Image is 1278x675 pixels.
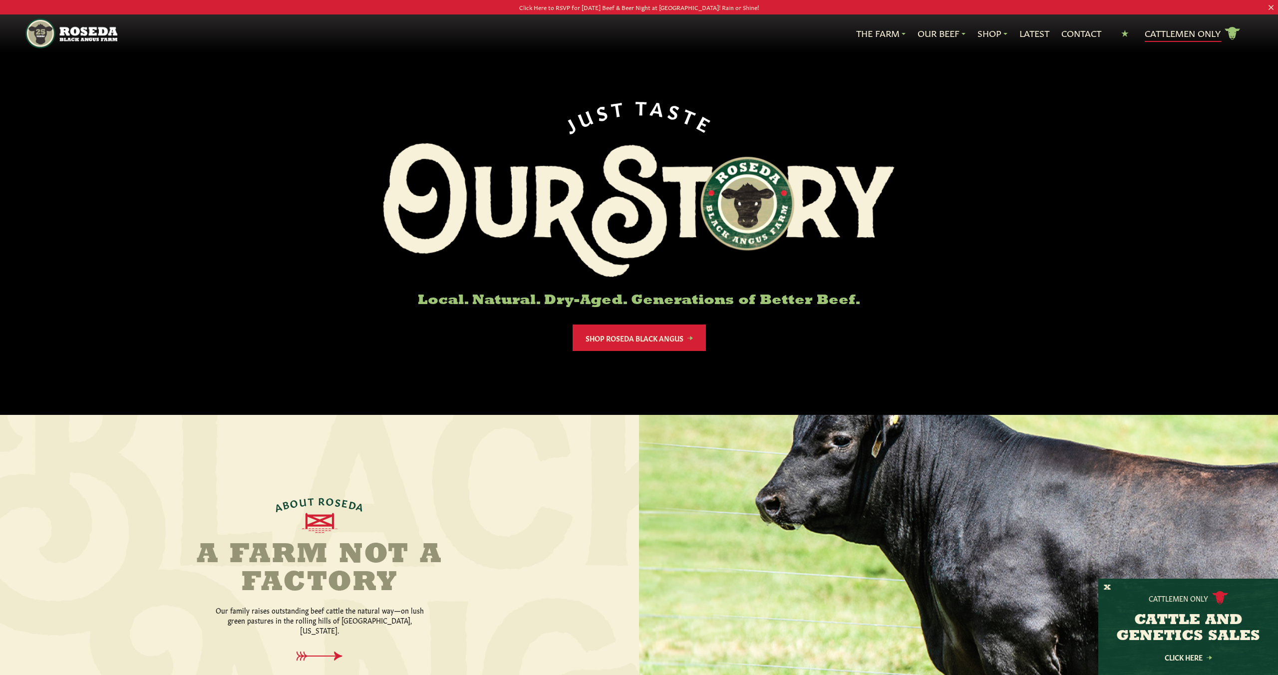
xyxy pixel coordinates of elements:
[383,143,895,277] img: Roseda Black Aangus Farm
[574,103,598,129] span: U
[341,497,350,509] span: E
[560,96,718,135] div: JUST TASTE
[215,605,424,635] p: Our family raises outstanding beef cattle the natural way—on lush green pastures in the rolling h...
[680,104,702,128] span: T
[289,496,300,509] span: O
[1104,583,1111,593] button: X
[281,498,291,511] span: B
[1145,25,1241,42] a: Cattlemen Only
[856,27,906,40] a: The Farm
[25,18,117,48] img: https://roseda.com/wp-content/uploads/2021/05/roseda-25-header.png
[918,27,965,40] a: Our Beef
[1149,593,1208,603] p: Cattlemen Only
[347,498,358,510] span: D
[273,500,284,513] span: A
[334,496,342,508] span: S
[195,541,444,597] h2: A Farm Not a Factory
[298,495,308,507] span: U
[318,495,325,506] span: R
[610,96,628,118] span: T
[273,495,366,513] div: ABOUT ROSEDA
[25,14,1253,52] nav: Main Navigation
[977,27,1007,40] a: Shop
[1019,27,1049,40] a: Latest
[649,96,669,118] span: A
[1143,654,1233,661] a: Click Here
[1061,27,1101,40] a: Contact
[694,111,717,135] span: E
[307,495,315,506] span: T
[1111,613,1266,645] h3: CATTLE AND GENETICS SALES
[64,2,1214,12] p: Click Here to RSVP for [DATE] Beef & Beer Night at [GEOGRAPHIC_DATA]! Rain or Shine!
[1212,591,1228,605] img: cattle-icon.svg
[635,96,651,116] span: T
[666,99,685,122] span: S
[383,293,895,309] h6: Local. Natural. Dry-Aged. Generations of Better Beef.
[573,325,706,351] a: Shop Roseda Black Angus
[355,500,366,513] span: A
[325,495,335,506] span: O
[561,111,582,135] span: J
[594,99,613,122] span: S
